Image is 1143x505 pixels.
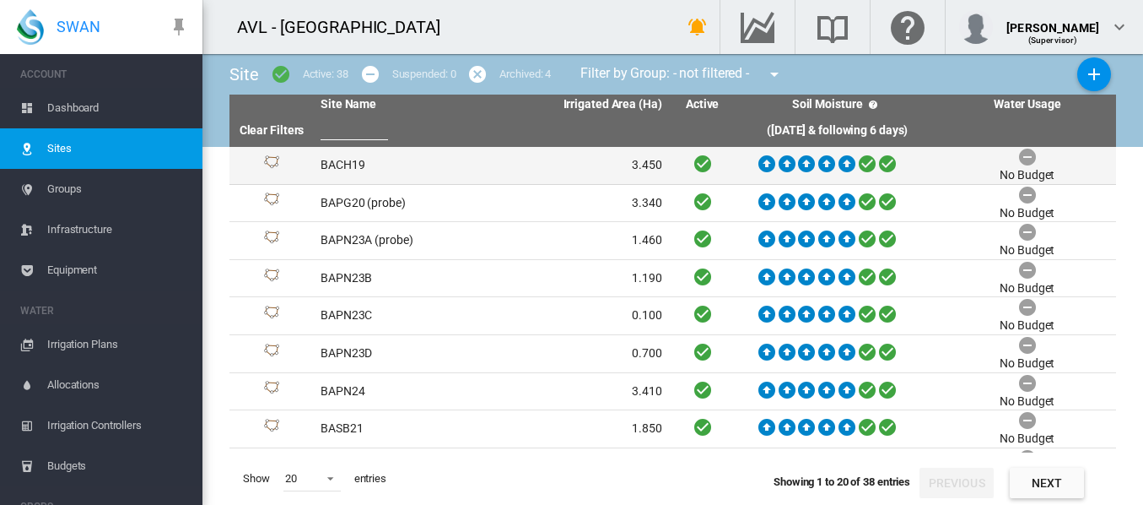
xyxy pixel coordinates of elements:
[736,95,939,115] th: Soil Moisture
[314,297,491,334] td: BAPN23C
[1010,468,1084,498] button: Next
[47,446,189,486] span: Budgets
[314,185,491,222] td: BAPG20 (probe)
[491,185,668,222] td: 3.340
[1077,57,1111,91] button: Add New Site, define start date
[1000,318,1054,334] div: No Budget
[229,64,259,84] span: Site
[360,64,380,84] md-icon: icon-minus-circle
[491,448,668,486] td: 4.870
[314,260,491,297] td: BAPN23B
[229,373,1116,411] tr: Site Id: 32202 BAPN24 3.410 No Budget
[491,260,668,297] td: 1.190
[47,365,189,405] span: Allocations
[737,17,778,37] md-icon: Go to the Data Hub
[1000,205,1054,222] div: No Budget
[314,95,491,115] th: Site Name
[681,10,714,44] button: icon-bell-ring
[959,10,993,44] img: profile.jpg
[314,222,491,259] td: BAPN23A (probe)
[568,57,796,91] div: Filter by Group: - not filtered -
[1000,280,1054,297] div: No Budget
[314,373,491,410] td: BAPN24
[314,410,491,448] td: BASB21
[229,448,1116,486] tr: Site Id: 32189 BASB22 (probe) 4.870 No Budget
[1109,17,1130,37] md-icon: icon-chevron-down
[1000,167,1054,184] div: No Budget
[229,185,1116,223] tr: Site Id: 32192 BAPG20 (probe) 3.340 No Budget
[261,193,282,213] img: 1.svg
[314,147,491,184] td: BACH19
[236,231,307,251] div: Site Id: 32194
[499,67,551,82] div: Archived: 4
[240,123,305,137] a: Clear Filters
[491,222,668,259] td: 1.460
[261,381,282,401] img: 1.svg
[314,335,491,372] td: BAPN23D
[17,9,44,45] img: SWAN-Landscape-Logo-Colour-drop.png
[229,222,1116,260] tr: Site Id: 32194 BAPN23A (probe) 1.460 No Budget
[314,448,491,486] td: BASB22 (probe)
[261,269,282,289] img: 1.svg
[1000,431,1054,448] div: No Budget
[236,381,307,401] div: Site Id: 32202
[261,419,282,439] img: 1.svg
[1006,13,1099,30] div: [PERSON_NAME]
[687,17,708,37] md-icon: icon-bell-ring
[392,67,456,82] div: Suspended: 0
[236,464,277,493] span: Show
[303,67,348,82] div: Active: 38
[348,464,393,493] span: entries
[491,95,668,115] th: Irrigated Area (Ha)
[20,61,189,88] span: ACCOUNT
[229,260,1116,298] tr: Site Id: 32196 BAPN23B 1.190 No Budget
[47,405,189,446] span: Irrigation Controllers
[887,17,928,37] md-icon: Click here for help
[47,128,189,169] span: Sites
[236,306,307,326] div: Site Id: 32198
[812,17,853,37] md-icon: Search the knowledge base
[261,155,282,176] img: 1.svg
[491,373,668,410] td: 3.410
[229,335,1116,373] tr: Site Id: 32200 BAPN23D 0.700 No Budget
[758,57,791,91] button: icon-menu-down
[774,475,910,488] span: Showing 1 to 20 of 38 entries
[47,88,189,128] span: Dashboard
[1000,356,1054,372] div: No Budget
[764,64,784,84] md-icon: icon-menu-down
[47,250,189,291] span: Equipment
[57,16,100,37] span: SWAN
[47,209,189,250] span: Infrastructure
[1084,64,1104,84] md-icon: icon-plus
[467,64,488,84] md-icon: icon-cancel
[169,17,189,37] md-icon: icon-pin
[491,335,668,372] td: 0.700
[229,297,1116,335] tr: Site Id: 32198 BAPN23C 0.100 No Budget
[1028,35,1078,45] span: (Supervisor)
[491,297,668,334] td: 0.100
[229,410,1116,448] tr: Site Id: 32187 BASB21 1.850 No Budget
[236,419,307,439] div: Site Id: 32187
[863,95,883,115] md-icon: icon-help-circle
[285,472,297,485] div: 20
[236,344,307,364] div: Site Id: 32200
[20,297,189,324] span: WATER
[261,344,282,364] img: 1.svg
[491,147,668,184] td: 3.450
[1000,242,1054,259] div: No Budget
[261,231,282,251] img: 1.svg
[271,64,291,84] md-icon: icon-checkbox-marked-circle
[236,155,307,176] div: Site Id: 32191
[261,306,282,326] img: 1.svg
[939,95,1116,115] th: Water Usage
[47,169,189,209] span: Groups
[236,269,307,289] div: Site Id: 32196
[237,15,456,39] div: AVL - [GEOGRAPHIC_DATA]
[229,147,1116,185] tr: Site Id: 32191 BACH19 3.450 No Budget
[491,410,668,448] td: 1.850
[236,193,307,213] div: Site Id: 32192
[47,324,189,365] span: Irrigation Plans
[669,95,736,115] th: Active
[919,468,994,498] button: Previous
[1000,394,1054,410] div: No Budget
